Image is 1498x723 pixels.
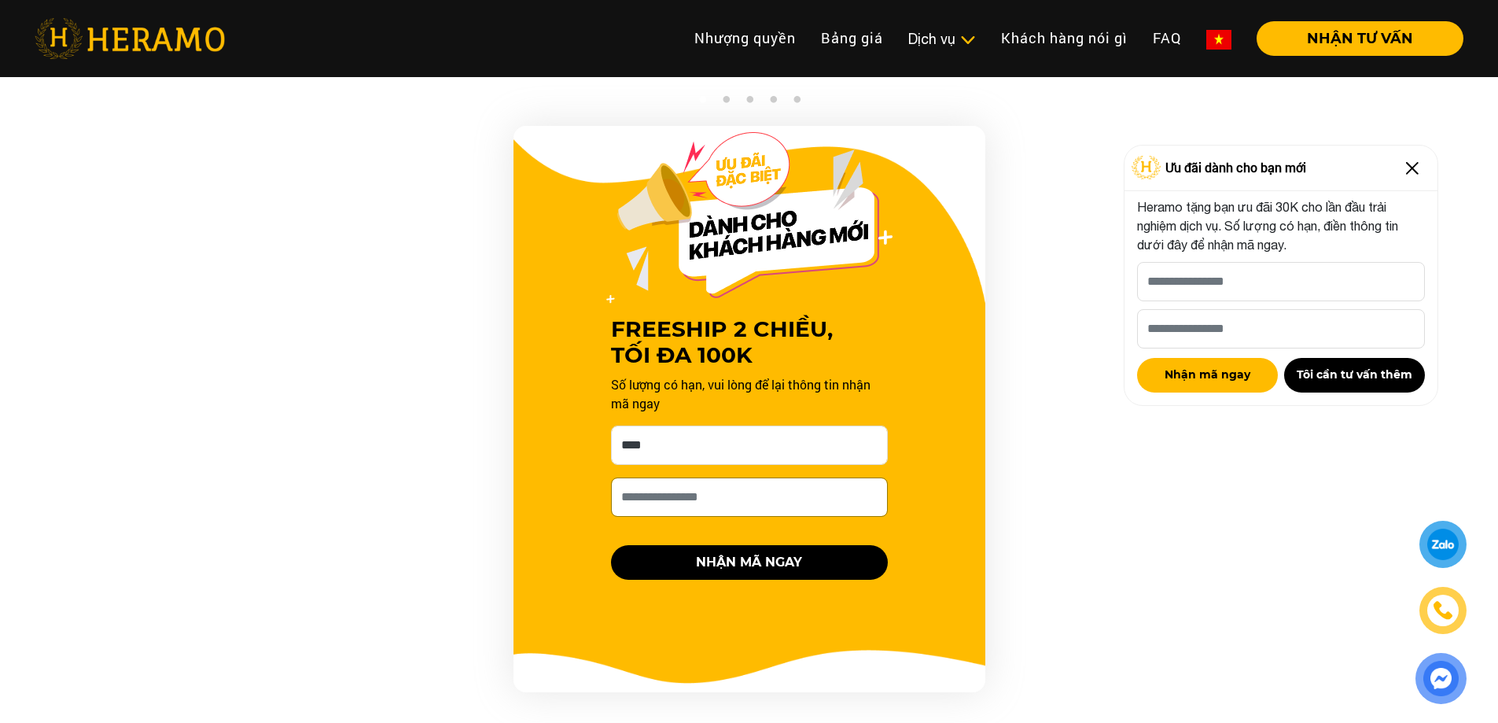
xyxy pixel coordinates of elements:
[718,95,734,111] button: 2
[1434,602,1452,619] img: phone-icon
[1244,31,1463,46] a: NHẬN TƯ VẤN
[611,316,888,369] h3: FREESHIP 2 CHIỀU, TỐI ĐA 100K
[694,95,710,111] button: 1
[1137,358,1278,393] button: Nhận mã ngay
[1422,589,1464,632] a: phone-icon
[1132,156,1161,179] img: Logo
[1284,358,1425,393] button: Tôi cần tư vấn thêm
[1165,158,1306,177] span: Ưu đãi dành cho bạn mới
[35,18,225,59] img: heramo-logo.png
[611,545,888,580] button: NHẬN MÃ NGAY
[1257,21,1463,56] button: NHẬN TƯ VẤN
[611,375,888,413] p: Số lượng có hạn, vui lòng để lại thông tin nhận mã ngay
[908,28,976,50] div: Dịch vụ
[682,21,808,55] a: Nhượng quyền
[808,21,896,55] a: Bảng giá
[742,95,757,111] button: 3
[789,95,804,111] button: 5
[765,95,781,111] button: 4
[959,32,976,48] img: subToggleIcon
[1137,197,1425,254] p: Heramo tặng bạn ưu đãi 30K cho lần đầu trải nghiệm dịch vụ. Số lượng có hạn, điền thông tin dưới ...
[1400,156,1425,181] img: Close
[988,21,1140,55] a: Khách hàng nói gì
[1140,21,1194,55] a: FAQ
[1206,30,1231,50] img: vn-flag.png
[606,132,893,304] img: Offer Header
